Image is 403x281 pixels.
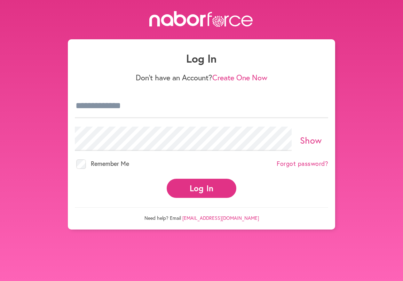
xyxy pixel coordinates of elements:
h1: Log In [75,52,328,65]
a: Create One Now [212,72,267,82]
p: Need help? Email [75,207,328,221]
p: Don't have an Account? [75,73,328,82]
a: Forgot password? [277,160,328,168]
a: [EMAIL_ADDRESS][DOMAIN_NAME] [182,215,259,221]
span: Remember Me [91,159,129,168]
a: Show [300,134,322,146]
button: Log In [167,179,236,198]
